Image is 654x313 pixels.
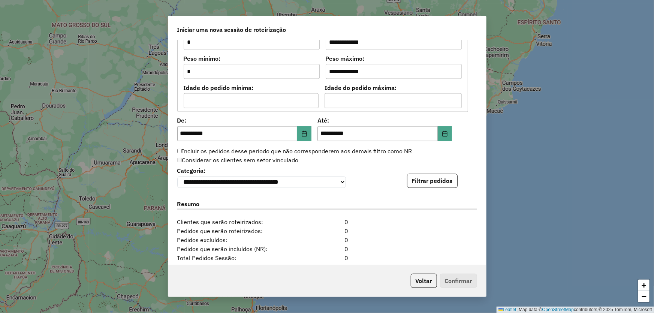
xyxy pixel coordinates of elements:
[173,227,301,236] span: Pedidos que serão roteirizados:
[411,274,437,288] button: Voltar
[497,307,654,313] div: Map data © contributors,© 2025 TomTom, Microsoft
[301,263,353,272] div: 0
[177,147,412,156] label: Incluir os pedidos desse período que não corresponderem aos demais filtro como NR
[301,245,353,254] div: 0
[326,54,462,63] label: Peso máximo:
[642,280,647,290] span: +
[301,236,353,245] div: 0
[184,83,319,92] label: Idade do pedido mínima:
[542,307,574,312] a: OpenStreetMap
[173,245,301,254] span: Pedidos que serão incluídos (NR):
[438,126,452,141] button: Choose Date
[173,218,301,227] span: Clientes que serão roteirizados:
[177,156,299,165] label: Considerar os clientes sem setor vinculado
[177,25,286,34] span: Iniciar uma nova sessão de roteirização
[301,218,353,227] div: 0
[177,149,182,154] input: Incluir os pedidos desse período que não corresponderem aos demais filtro como NR
[173,263,301,272] span: Total de Veículos Selecionados:
[177,200,477,210] label: Resumo
[301,254,353,263] div: 0
[518,307,519,312] span: |
[642,292,647,301] span: −
[407,174,458,188] button: Filtrar pedidos
[173,254,301,263] span: Total Pedidos Sessão:
[177,158,182,163] input: Considerar os clientes sem setor vinculado
[638,291,650,302] a: Zoom out
[498,307,516,312] a: Leaflet
[297,126,311,141] button: Choose Date
[177,116,312,125] label: De:
[184,54,320,63] label: Peso mínimo:
[177,166,346,175] label: Categoria:
[301,227,353,236] div: 0
[173,236,301,245] span: Pedidos excluídos:
[325,83,462,92] label: Idade do pedido máxima:
[638,280,650,291] a: Zoom in
[317,116,452,125] label: Até:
